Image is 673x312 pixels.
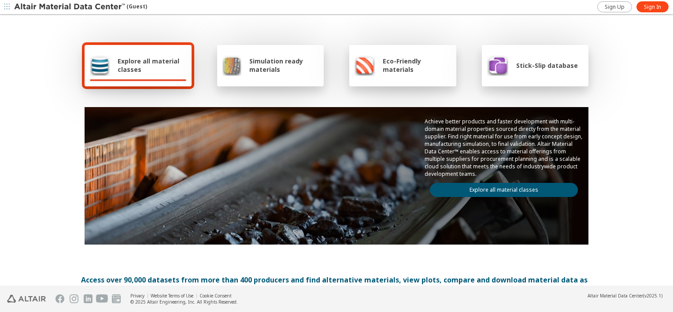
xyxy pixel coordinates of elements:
span: Stick-Slip database [516,61,578,70]
span: Eco-Friendly materials [383,57,451,74]
img: Stick-Slip database [487,55,508,76]
span: Sign Up [605,4,625,11]
img: Altair Material Data Center [14,3,126,11]
img: Eco-Friendly materials [355,55,375,76]
span: Sign In [644,4,661,11]
div: (v2025.1) [588,293,662,299]
div: © 2025 Altair Engineering, Inc. All Rights Reserved. [130,299,238,305]
a: Website Terms of Use [151,293,193,299]
span: Simulation ready materials [249,57,318,74]
a: Cookie Consent [200,293,232,299]
div: (Guest) [14,3,147,11]
img: Altair Engineering [7,295,46,303]
div: Access over 90,000 datasets from more than 400 producers and find alternative materials, view plo... [81,275,592,296]
a: Privacy [130,293,144,299]
img: Explore all material classes [90,55,110,76]
a: Sign Up [597,1,632,12]
span: Altair Material Data Center [588,293,643,299]
img: Simulation ready materials [222,55,241,76]
p: Achieve better products and faster development with multi-domain material properties sourced dire... [425,118,583,178]
a: Explore all material classes [430,183,578,197]
a: Sign In [636,1,669,12]
span: Explore all material classes [118,57,186,74]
